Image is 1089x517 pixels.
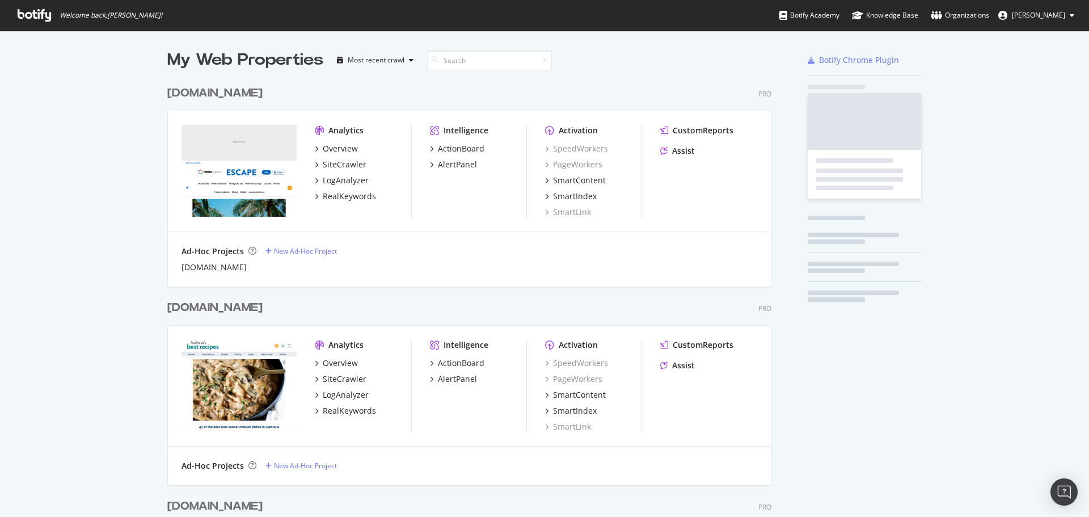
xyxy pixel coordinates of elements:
button: [PERSON_NAME] [989,6,1083,24]
div: Pro [758,89,771,99]
div: Pro [758,304,771,313]
a: SiteCrawler [315,373,366,385]
div: RealKeywords [323,405,376,417]
div: [DOMAIN_NAME] [167,498,263,515]
div: SmartContent [553,175,606,186]
input: Search [427,51,552,70]
a: ActionBoard [430,143,484,154]
div: Botify Academy [779,10,839,21]
a: [DOMAIN_NAME] [181,262,247,273]
div: Overview [323,143,358,154]
div: Intelligence [444,125,488,136]
a: Overview [315,358,358,369]
div: SmartContent [553,389,606,401]
div: AlertPanel [438,159,477,170]
div: Botify Chrome Plugin [819,54,899,66]
a: PageWorkers [545,159,602,170]
a: SmartContent [545,175,606,186]
div: Intelligence [444,339,488,351]
a: LogAnalyzer [315,389,369,401]
div: Activation [559,125,598,136]
div: My Web Properties [167,49,323,72]
a: RealKeywords [315,405,376,417]
div: LogAnalyzer [323,389,369,401]
button: Most recent crawl [332,51,418,69]
div: ActionBoard [438,143,484,154]
a: SmartContent [545,389,606,401]
div: Assist [672,360,695,371]
a: SpeedWorkers [545,358,608,369]
div: Overview [323,358,358,369]
div: Analytics [328,339,364,351]
a: SiteCrawler [315,159,366,170]
a: New Ad-Hoc Project [265,246,337,256]
div: Ad-Hoc Projects [181,246,244,257]
span: Welcome back, [PERSON_NAME] ! [60,11,162,20]
a: AlertPanel [430,159,477,170]
div: Analytics [328,125,364,136]
div: SmartIndex [553,405,597,417]
a: Botify Chrome Plugin [808,54,899,66]
a: [DOMAIN_NAME] [167,85,267,102]
a: CustomReports [660,125,733,136]
div: Assist [672,145,695,157]
a: RealKeywords [315,191,376,202]
div: ActionBoard [438,358,484,369]
div: CustomReports [673,339,733,351]
img: www.escape.com.au [181,125,297,217]
img: www.bestrecipes.com.au [181,339,297,431]
a: SmartIndex [545,191,597,202]
div: Open Intercom Messenger [1050,478,1078,506]
div: AlertPanel [438,373,477,385]
a: PageWorkers [545,373,602,385]
a: Assist [660,145,695,157]
div: RealKeywords [323,191,376,202]
div: New Ad-Hoc Project [274,461,337,470]
a: [DOMAIN_NAME] [167,498,267,515]
a: ActionBoard [430,358,484,369]
div: Knowledge Base [852,10,918,21]
div: LogAnalyzer [323,175,369,186]
div: SmartIndex [553,191,597,202]
a: SmartIndex [545,405,597,417]
a: AlertPanel [430,373,477,385]
div: Organizations [931,10,989,21]
a: New Ad-Hoc Project [265,461,337,470]
div: Most recent crawl [348,57,404,64]
div: Activation [559,339,598,351]
a: Assist [660,360,695,371]
div: Ad-Hoc Projects [181,460,244,472]
div: [DOMAIN_NAME] [167,300,263,316]
div: SiteCrawler [323,159,366,170]
a: SpeedWorkers [545,143,608,154]
span: Mike Cook [1012,10,1065,20]
a: [DOMAIN_NAME] [167,300,267,316]
div: SiteCrawler [323,373,366,385]
div: CustomReports [673,125,733,136]
a: CustomReports [660,339,733,351]
a: SmartLink [545,207,591,218]
a: SmartLink [545,421,591,432]
div: [DOMAIN_NAME] [167,85,263,102]
a: LogAnalyzer [315,175,369,186]
div: Pro [758,502,771,512]
div: New Ad-Hoc Project [274,246,337,256]
a: Overview [315,143,358,154]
